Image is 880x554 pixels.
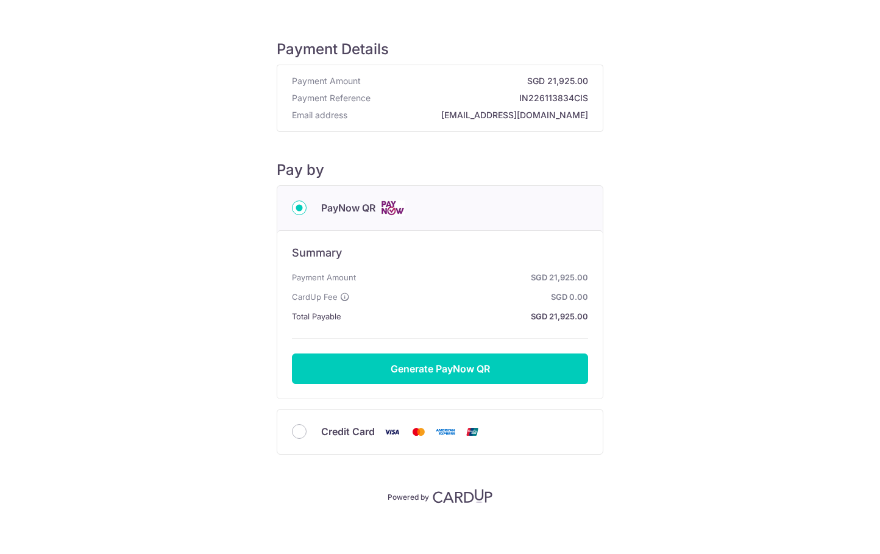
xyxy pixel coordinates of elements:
strong: SGD 0.00 [355,289,588,304]
img: Cards logo [380,201,405,216]
span: Payment Reference [292,92,371,104]
strong: SGD 21,925.00 [361,270,588,285]
strong: IN226113834CIS [375,92,588,104]
h5: Payment Details [277,40,603,59]
span: Credit Card [321,424,375,439]
p: Powered by [388,490,429,502]
strong: [EMAIL_ADDRESS][DOMAIN_NAME] [352,109,588,121]
img: Visa [380,424,404,439]
img: Union Pay [460,424,484,439]
span: PayNow QR [321,201,375,215]
span: CardUp Fee [292,289,338,304]
h5: Pay by [277,161,603,179]
span: Total Payable [292,309,341,324]
img: CardUp [433,489,492,503]
strong: SGD 21,925.00 [366,75,588,87]
button: Generate PayNow QR [292,353,588,384]
div: PayNow QR Cards logo [292,201,588,216]
div: Credit Card Visa Mastercard American Express Union Pay [292,424,588,439]
h6: Summary [292,246,588,260]
img: Mastercard [406,424,431,439]
img: American Express [433,424,458,439]
span: Payment Amount [292,75,361,87]
span: Payment Amount [292,270,356,285]
strong: SGD 21,925.00 [346,309,588,324]
span: Email address [292,109,347,121]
